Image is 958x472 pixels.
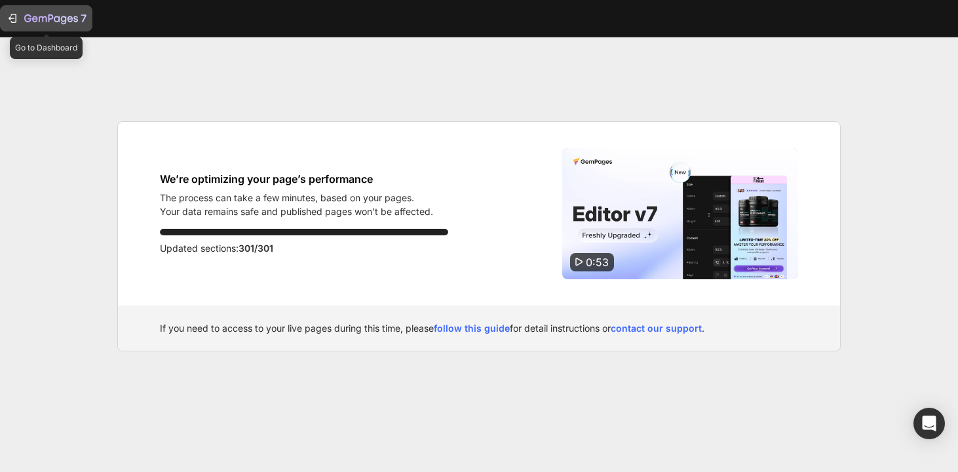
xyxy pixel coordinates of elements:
img: Video thumbnail [562,148,798,279]
div: Open Intercom Messenger [913,408,945,439]
p: The process can take a few minutes, based on your pages. [160,191,433,205]
a: follow this guide [434,323,510,334]
p: 7 [81,10,86,26]
div: If you need to access to your live pages during this time, please for detail instructions or . [160,321,798,335]
span: 301/301 [239,243,273,254]
a: contact our support [611,323,702,334]
p: Updated sections: [160,241,448,256]
p: Your data remains safe and published pages won’t be affected. [160,205,433,218]
h1: We’re optimizing your page’s performance [160,171,433,187]
span: 0:53 [586,256,609,269]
